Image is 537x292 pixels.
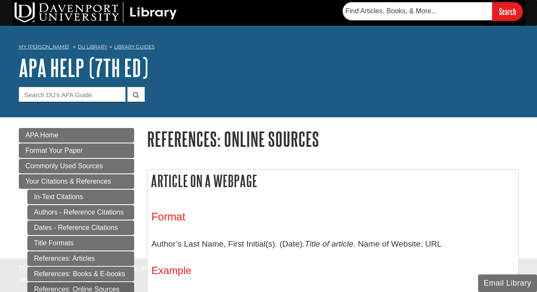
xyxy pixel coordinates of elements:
a: Authors - Reference Citations [27,205,134,220]
input: Search DU's APA Guide [19,87,126,102]
span: Your Citations & References [26,178,111,185]
nav: breadcrumb [19,41,519,55]
a: My [PERSON_NAME] [19,43,69,51]
img: DU Library [15,2,177,23]
span: Format Your Paper [26,147,83,154]
a: APA Home [19,128,134,143]
h3: Format [152,211,514,223]
a: Format Your Paper [19,143,134,158]
a: Library Guides [114,44,155,50]
a: In-Text Citations [27,190,134,204]
form: Searches DU Library's articles, books, and more [343,2,523,21]
a: DU Library [78,44,107,50]
a: Title Formats [27,236,134,250]
p: Author’s Last Name, First Initial(s). (Date). . Name of Website. URL [152,232,514,256]
a: Your Citations & References [19,174,134,189]
span: Commonly Used Sources [26,162,103,170]
span: APA Home [26,131,59,139]
a: APA Help (7th Ed) [19,54,148,81]
a: Dates - Reference Citations [27,220,134,235]
h1: References: Online Sources [147,128,519,150]
h2: Article on a Webpage [147,170,518,192]
a: References: Books & E-books [27,267,134,281]
input: Search [492,2,523,21]
input: Find Articles, Books, & More... [343,2,492,20]
i: Title of article [305,239,353,248]
h4: Example [152,265,514,276]
a: References: Articles [27,251,134,266]
button: Email Library [478,274,537,292]
a: Commonly Used Sources [19,159,134,173]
